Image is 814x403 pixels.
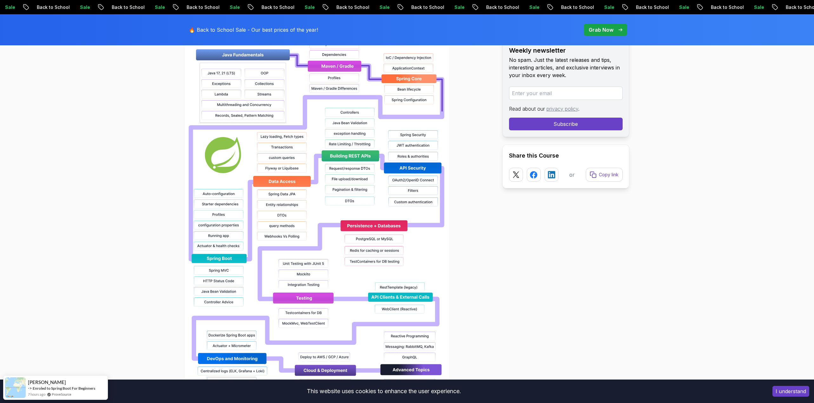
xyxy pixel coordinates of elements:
[189,26,318,34] p: 🔥 Back to School Sale - Our best prices of the year!
[546,106,578,112] a: privacy policy
[509,118,623,130] button: Subscribe
[225,4,245,10] p: Sale
[256,4,300,10] p: Back to School
[107,4,150,10] p: Back to School
[556,4,599,10] p: Back to School
[749,4,769,10] p: Sale
[589,26,613,34] p: Grab Now
[33,386,95,391] a: Enroled to Spring Boot For Beginners
[569,171,575,179] p: or
[524,4,545,10] p: Sale
[150,4,170,10] p: Sale
[509,151,623,160] h2: Share this Course
[28,392,45,397] span: 7 hours ago
[586,168,623,182] button: Copy link
[509,87,623,100] input: Enter your email
[674,4,694,10] p: Sale
[28,386,32,391] span: ->
[449,4,470,10] p: Sale
[772,386,809,397] button: Accept cookies
[28,380,66,385] span: [PERSON_NAME]
[5,384,763,398] div: This website uses cookies to enhance the user experience.
[32,4,75,10] p: Back to School
[481,4,524,10] p: Back to School
[509,46,623,55] h2: Weekly newsletter
[75,4,95,10] p: Sale
[374,4,395,10] p: Sale
[631,4,674,10] p: Back to School
[509,56,623,79] p: No spam. Just the latest releases and tips, interesting articles, and exclusive interviews in you...
[509,105,623,113] p: Read about our .
[52,392,71,397] a: ProveSource
[599,4,619,10] p: Sale
[406,4,449,10] p: Back to School
[706,4,749,10] p: Back to School
[300,4,320,10] p: Sale
[5,377,26,398] img: provesource social proof notification image
[599,172,619,178] p: Copy link
[182,4,225,10] p: Back to School
[331,4,374,10] p: Back to School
